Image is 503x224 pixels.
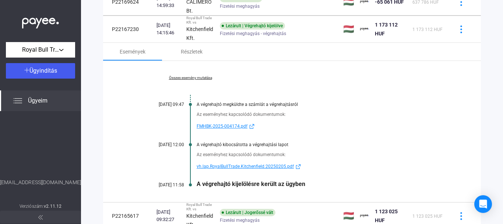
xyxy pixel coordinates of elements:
[120,47,145,56] div: Események
[453,208,469,224] button: more-blue
[294,164,303,169] img: external-link-blue
[197,142,444,147] div: A végrehajtó kibocsátotta a végrehajtási lapot
[22,45,59,54] span: Royal Bull Trade Kft.
[44,204,61,209] strong: v2.11.12
[453,21,469,37] button: more-blue
[186,26,213,41] strong: Kitchenfield Kft.
[412,27,443,32] span: 1 173 112 HUF
[197,122,247,131] span: FMHBK-2025-004174.pdf
[197,111,444,118] div: Az eseményhez kapcsolódó dokumentumok:
[197,122,444,131] a: FMHBK-2025-004174.pdfexternal-link-blue
[103,16,154,43] td: P22167230
[181,47,203,56] div: Részletek
[375,209,398,223] span: 1 123 025 HUF
[220,209,275,216] div: Lezárult | Jogerőssé vált
[156,209,180,223] div: [DATE] 09:32:27
[197,102,444,107] div: A végrehajtó megküldte a számlát a végrehajtásról
[412,214,443,219] span: 1 123 025 HUF
[186,203,214,211] div: Royal Bull Trade Kft. vs
[197,162,294,171] span: vh.lap.RoyalBullTrade.Kitchenfield.20250205.pdf
[457,212,465,220] img: more-blue
[220,22,285,30] div: Lezárult | Végrehajtó kijelölve
[474,195,492,213] div: Open Intercom Messenger
[6,42,75,58] button: Royal Bull Trade Kft.
[140,142,184,147] div: [DATE] 12:00
[197,162,444,171] a: vh.lap.RoyalBullTrade.Kitchenfield.20250205.pdfexternal-link-blue
[22,14,59,29] img: white-payee-white-dot.svg
[13,96,22,105] img: list.svg
[197,151,444,158] div: Az eseményhez kapcsolódó dokumentumok:
[140,102,184,107] div: [DATE] 09:47
[360,211,369,220] img: payee-logo
[140,182,184,187] div: [DATE] 11:58
[38,215,43,220] img: arrow-double-left-grey.svg
[220,2,260,11] span: Fizetési meghagyás
[156,22,180,37] div: [DATE] 14:15:46
[24,68,29,73] img: plus-white.svg
[29,67,57,74] span: Ügyindítás
[197,180,444,187] div: A végrehajtó kijelölésre került az ügyben
[220,29,286,38] span: Fizetési meghagyás - végrehajtás
[340,16,357,43] td: 🇭🇺
[247,124,256,129] img: external-link-blue
[28,96,48,105] span: Ügyeim
[457,25,465,33] img: more-blue
[140,76,241,80] a: Összes esemény mutatása
[186,16,214,25] div: Royal Bull Trade Kft. vs
[375,22,398,37] span: 1 173 112 HUF
[6,63,75,79] button: Ügyindítás
[360,25,369,34] img: payee-logo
